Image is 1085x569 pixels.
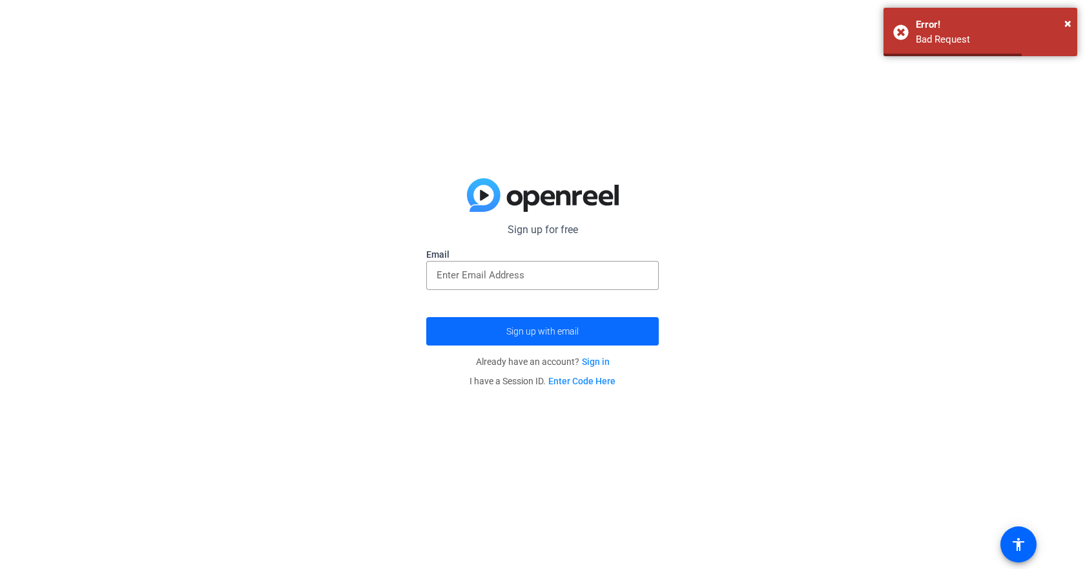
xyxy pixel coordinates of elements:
[426,248,659,261] label: Email
[426,222,659,238] p: Sign up for free
[470,376,615,386] span: I have a Session ID.
[426,317,659,346] button: Sign up with email
[1064,16,1071,31] span: ×
[916,17,1068,32] div: Error!
[467,178,619,212] img: blue-gradient.svg
[437,267,648,283] input: Enter Email Address
[1011,537,1026,552] mat-icon: accessibility
[476,357,610,367] span: Already have an account?
[1064,14,1071,33] button: Close
[916,32,1068,47] div: Bad Request
[582,357,610,367] a: Sign in
[548,376,615,386] a: Enter Code Here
